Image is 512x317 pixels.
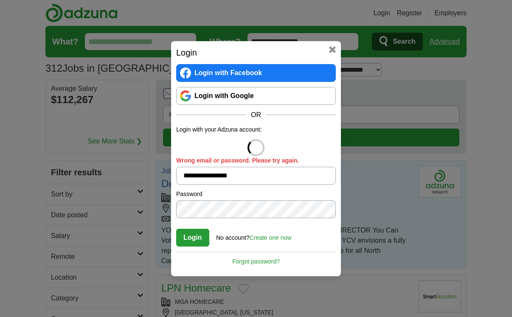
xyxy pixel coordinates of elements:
[176,46,336,59] h2: Login
[176,156,336,165] label: Wrong email or password. Please try again.
[176,87,336,105] a: Login with Google
[176,229,209,247] button: Login
[176,190,336,199] label: Password
[216,228,291,242] div: No account?
[176,64,336,82] a: Login with Facebook
[250,234,292,241] a: Create one now
[246,110,266,120] span: OR
[176,252,336,266] a: Forgot password?
[176,125,336,134] p: Login with your Adzuna account:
